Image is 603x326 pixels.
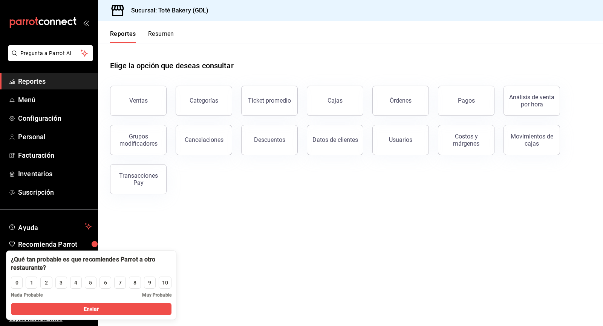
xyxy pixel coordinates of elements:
[114,277,126,289] button: 7
[89,279,92,287] div: 5
[142,292,171,298] span: Muy Probable
[115,133,162,147] div: Grupos modificadores
[185,136,223,143] div: Cancelaciones
[99,277,111,289] button: 6
[11,255,171,272] div: ¿Qué tan probable es que recomiendes Parrot a otro restaurante?
[110,30,174,43] div: navigation tabs
[110,125,167,155] button: Grupos modificadores
[110,30,136,43] button: Reportes
[176,86,232,116] button: Categorías
[18,76,92,86] span: Reportes
[115,172,162,186] div: Transacciones Pay
[504,86,560,116] button: Análisis de venta por hora
[110,60,234,71] h1: Elige la opción que deseas consultar
[40,277,52,289] button: 2
[129,277,141,289] button: 8
[18,132,92,142] span: Personal
[55,277,67,289] button: 3
[83,20,89,26] button: open_drawer_menu
[18,169,92,179] span: Inventarios
[74,279,77,287] div: 4
[190,97,218,104] div: Categorías
[85,277,96,289] button: 5
[20,49,81,57] span: Pregunta a Parrot AI
[508,133,555,147] div: Movimientos de cajas
[390,97,412,104] div: Órdenes
[176,125,232,155] button: Cancelaciones
[60,279,63,287] div: 3
[18,95,92,105] span: Menú
[443,133,490,147] div: Costos y márgenes
[11,277,23,289] button: 0
[125,6,209,15] h3: Sucursal: Toté Bakery (GDL)
[312,136,358,143] div: Datos de clientes
[133,279,136,287] div: 8
[159,277,171,289] button: 10
[18,150,92,160] span: Facturación
[104,279,107,287] div: 6
[30,279,33,287] div: 1
[372,86,429,116] button: Órdenes
[241,86,298,116] button: Ticket promedio
[110,164,167,194] button: Transacciones Pay
[372,125,429,155] button: Usuarios
[129,97,148,104] div: Ventas
[162,279,168,287] div: 10
[119,279,122,287] div: 7
[5,55,93,63] a: Pregunta a Parrot AI
[18,187,92,197] span: Suscripción
[248,97,291,104] div: Ticket promedio
[110,86,167,116] button: Ventas
[15,279,18,287] div: 0
[307,86,363,116] a: Cajas
[328,96,343,105] div: Cajas
[144,277,156,289] button: 9
[458,97,475,104] div: Pagos
[26,277,37,289] button: 1
[438,125,494,155] button: Costos y márgenes
[241,125,298,155] button: Descuentos
[148,30,174,43] button: Resumen
[504,125,560,155] button: Movimientos de cajas
[11,292,43,298] span: Nada Probable
[84,305,99,313] span: Enviar
[18,113,92,123] span: Configuración
[18,222,82,231] span: Ayuda
[148,279,151,287] div: 9
[438,86,494,116] button: Pagos
[45,279,48,287] div: 2
[307,125,363,155] button: Datos de clientes
[508,94,555,108] div: Análisis de venta por hora
[11,303,171,315] button: Enviar
[8,45,93,61] button: Pregunta a Parrot AI
[389,136,412,143] div: Usuarios
[70,277,82,289] button: 4
[254,136,285,143] div: Descuentos
[18,239,92,249] span: Recomienda Parrot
